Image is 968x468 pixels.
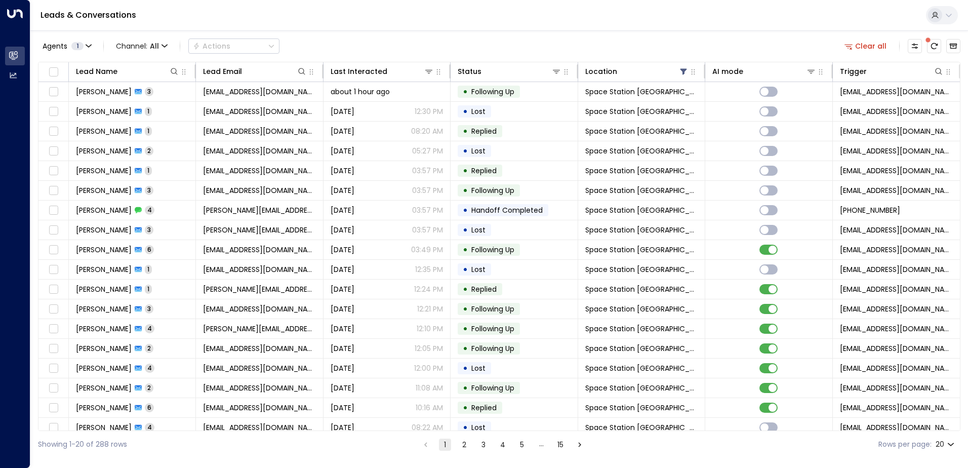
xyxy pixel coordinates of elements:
[471,166,497,176] span: Replied
[76,166,132,176] span: Elizabeth McPherson
[47,244,60,256] span: Toggle select row
[112,39,172,53] button: Channel:All
[47,86,60,98] span: Toggle select row
[471,146,486,156] span: Lost
[585,422,698,433] span: Space Station Doncaster
[585,166,698,176] span: Space Station Doncaster
[471,87,514,97] span: Following Up
[47,323,60,335] span: Toggle select row
[535,439,547,451] div: …
[76,65,179,77] div: Lead Name
[145,285,152,293] span: 1
[76,225,132,235] span: Sara Watson
[840,264,953,275] span: leads@space-station.co.uk
[43,43,67,50] span: Agents
[203,106,315,116] span: jimleahcim@gmail.com
[463,281,468,298] div: •
[471,126,497,136] span: Replied
[840,87,953,97] span: leads@space-station.co.uk
[840,65,944,77] div: Trigger
[41,9,136,21] a: Leads & Conversations
[145,127,152,135] span: 1
[585,205,698,215] span: Space Station Doncaster
[463,419,468,436] div: •
[585,245,698,255] span: Space Station Doncaster
[840,146,953,156] span: leads@space-station.co.uk
[331,324,354,334] span: Yesterday
[76,87,132,97] span: Michael Eldridge
[908,39,922,53] button: Customize
[463,261,468,278] div: •
[331,245,354,255] span: Yesterday
[76,284,132,294] span: Trevor Peacock
[203,403,315,413] span: chrispollard48@gmail.com
[145,403,154,412] span: 6
[150,42,159,50] span: All
[76,65,117,77] div: Lead Name
[145,146,153,155] span: 2
[463,340,468,357] div: •
[840,245,953,255] span: leads@space-station.co.uk
[471,324,514,334] span: Following Up
[331,383,354,393] span: Yesterday
[416,403,443,413] p: 10:16 AM
[76,304,132,314] span: Jack Robinson
[76,264,132,275] span: Aleesha-Marie Broadhead
[47,204,60,217] span: Toggle select row
[516,439,528,451] button: Go to page 5
[840,225,953,235] span: leads@space-station.co.uk
[840,324,953,334] span: leads@space-station.co.uk
[145,186,153,194] span: 3
[585,146,698,156] span: Space Station Doncaster
[76,126,132,136] span: Michael Eldridge
[47,342,60,355] span: Toggle select row
[47,66,60,79] span: Toggle select all
[471,343,514,354] span: Following Up
[47,283,60,296] span: Toggle select row
[145,245,154,254] span: 6
[188,38,279,54] div: Button group with a nested menu
[411,245,443,255] p: 03:49 PM
[47,402,60,414] span: Toggle select row
[415,343,443,354] p: 12:05 PM
[585,343,698,354] span: Space Station Doncaster
[188,38,279,54] button: Actions
[411,126,443,136] p: 08:20 AM
[840,185,953,196] span: leads@space-station.co.uk
[471,284,497,294] span: Replied
[471,225,486,235] span: Lost
[331,284,354,294] span: Yesterday
[585,87,698,97] span: Space Station Doncaster
[840,284,953,294] span: leads@space-station.co.uk
[471,264,486,275] span: Lost
[203,205,315,215] span: sara@1stchoiceforproperty.co.uk
[203,185,315,196] span: elizabethsuger22@mail.com
[458,65,481,77] div: Status
[585,403,698,413] span: Space Station Doncaster
[463,320,468,337] div: •
[47,421,60,434] span: Toggle select row
[840,383,953,393] span: leads@space-station.co.uk
[463,379,468,397] div: •
[47,165,60,177] span: Toggle select row
[417,304,443,314] p: 12:21 PM
[840,343,953,354] span: leads@space-station.co.uk
[414,363,443,373] p: 12:00 PM
[927,39,941,53] span: There are new threads available. Refresh the grid to view the latest updates.
[203,146,315,156] span: hodderharley@gmail.com
[145,304,153,313] span: 3
[47,125,60,138] span: Toggle select row
[840,106,953,116] span: leads@space-station.co.uk
[471,185,514,196] span: Following Up
[463,162,468,179] div: •
[203,166,315,176] span: elizabethsuger22@mail.com
[203,363,315,373] span: carllewis0906@gmail.com
[145,225,153,234] span: 3
[47,145,60,158] span: Toggle select row
[840,422,953,433] span: leads@space-station.co.uk
[331,126,354,136] span: Aug 10, 2025
[331,422,354,433] span: Yesterday
[415,264,443,275] p: 12:35 PM
[203,343,315,354] span: georginalightfoot@rocketmail.com
[946,39,960,53] button: Archived Leads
